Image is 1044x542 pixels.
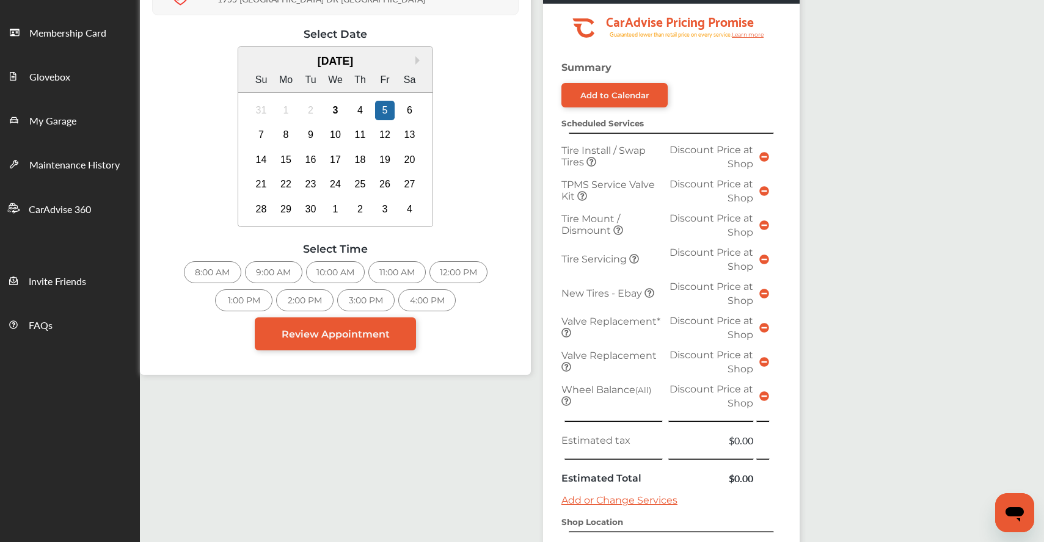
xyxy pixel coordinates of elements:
[375,150,395,170] div: Choose Friday, September 19th, 2025
[351,175,370,194] div: Choose Thursday, September 25th, 2025
[249,98,422,222] div: month 2025-09
[252,70,271,90] div: Su
[561,145,646,168] span: Tire Install / Swap Tires
[184,261,241,283] div: 8:00 AM
[301,70,321,90] div: Tu
[351,200,370,219] div: Choose Thursday, October 2nd, 2025
[252,150,271,170] div: Choose Sunday, September 14th, 2025
[29,157,120,173] span: Maintenance History
[351,70,370,90] div: Th
[429,261,487,283] div: 12:00 PM
[561,517,623,527] strong: Shop Location
[670,315,753,341] span: Discount Price at Shop
[400,150,420,170] div: Choose Saturday, September 20th, 2025
[301,125,321,145] div: Choose Tuesday, September 9th, 2025
[351,125,370,145] div: Choose Thursday, September 11th, 2025
[635,385,651,395] small: (All)
[276,289,334,311] div: 2:00 PM
[326,70,345,90] div: We
[561,213,620,236] span: Tire Mount / Dismount
[252,101,271,120] div: Not available Sunday, August 31st, 2025
[276,70,296,90] div: Mo
[610,31,732,38] tspan: Guaranteed lower than retail price on every service.
[238,55,433,68] div: [DATE]
[152,242,519,255] div: Select Time
[1,54,139,98] a: Glovebox
[561,62,611,73] strong: Summary
[561,316,660,327] span: Valve Replacement*
[326,101,345,120] div: Choose Wednesday, September 3rd, 2025
[561,83,668,107] a: Add to Calendar
[558,430,666,450] td: Estimated tax
[400,70,420,90] div: Sa
[252,200,271,219] div: Choose Sunday, September 28th, 2025
[326,150,345,170] div: Choose Wednesday, September 17th, 2025
[29,202,91,218] span: CarAdvise 360
[561,350,657,361] span: Valve Replacement
[351,150,370,170] div: Choose Thursday, September 18th, 2025
[666,430,756,450] td: $0.00
[670,212,753,238] span: Discount Price at Shop
[255,317,416,350] a: Review Appointment
[29,70,70,85] span: Glovebox
[326,200,345,219] div: Choose Wednesday, October 1st, 2025
[276,150,296,170] div: Choose Monday, September 15th, 2025
[29,26,106,42] span: Membership Card
[375,101,395,120] div: Choose Friday, September 5th, 2025
[337,289,395,311] div: 3:00 PM
[400,175,420,194] div: Choose Saturday, September 27th, 2025
[351,101,370,120] div: Choose Thursday, September 4th, 2025
[29,318,53,334] span: FAQs
[301,101,321,120] div: Not available Tuesday, September 2nd, 2025
[670,349,753,375] span: Discount Price at Shop
[276,175,296,194] div: Choose Monday, September 22nd, 2025
[375,175,395,194] div: Choose Friday, September 26th, 2025
[558,468,666,488] td: Estimated Total
[276,200,296,219] div: Choose Monday, September 29th, 2025
[670,281,753,306] span: Discount Price at Shop
[375,125,395,145] div: Choose Friday, September 12th, 2025
[400,200,420,219] div: Choose Saturday, October 4th, 2025
[245,261,302,283] div: 9:00 AM
[670,144,753,170] span: Discount Price at Shop
[666,468,756,488] td: $0.00
[398,289,456,311] div: 4:00 PM
[561,287,644,299] span: New Tires - Ebay
[1,10,139,54] a: Membership Card
[1,142,139,186] a: Maintenance History
[561,494,677,506] a: Add or Change Services
[561,179,655,202] span: TPMS Service Valve Kit
[252,175,271,194] div: Choose Sunday, September 21st, 2025
[670,178,753,204] span: Discount Price at Shop
[375,70,395,90] div: Fr
[606,10,754,32] tspan: CarAdvise Pricing Promise
[326,175,345,194] div: Choose Wednesday, September 24th, 2025
[375,200,395,219] div: Choose Friday, October 3rd, 2025
[732,31,764,38] tspan: Learn more
[561,384,651,396] span: Wheel Balance
[561,253,629,265] span: Tire Servicing
[415,56,424,65] button: Next Month
[561,118,644,128] strong: Scheduled Services
[1,98,139,142] a: My Garage
[252,125,271,145] div: Choose Sunday, September 7th, 2025
[400,101,420,120] div: Choose Saturday, September 6th, 2025
[215,289,272,311] div: 1:00 PM
[670,383,753,409] span: Discount Price at Shop
[276,125,296,145] div: Choose Monday, September 8th, 2025
[306,261,365,283] div: 10:00 AM
[29,114,76,129] span: My Garage
[580,90,649,100] div: Add to Calendar
[301,150,321,170] div: Choose Tuesday, September 16th, 2025
[152,27,519,40] div: Select Date
[670,247,753,272] span: Discount Price at Shop
[400,125,420,145] div: Choose Saturday, September 13th, 2025
[301,200,321,219] div: Choose Tuesday, September 30th, 2025
[282,328,390,340] span: Review Appointment
[995,493,1034,532] iframe: Button to launch messaging window
[368,261,426,283] div: 11:00 AM
[326,125,345,145] div: Choose Wednesday, September 10th, 2025
[301,175,321,194] div: Choose Tuesday, September 23rd, 2025
[29,274,86,290] span: Invite Friends
[276,101,296,120] div: Not available Monday, September 1st, 2025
